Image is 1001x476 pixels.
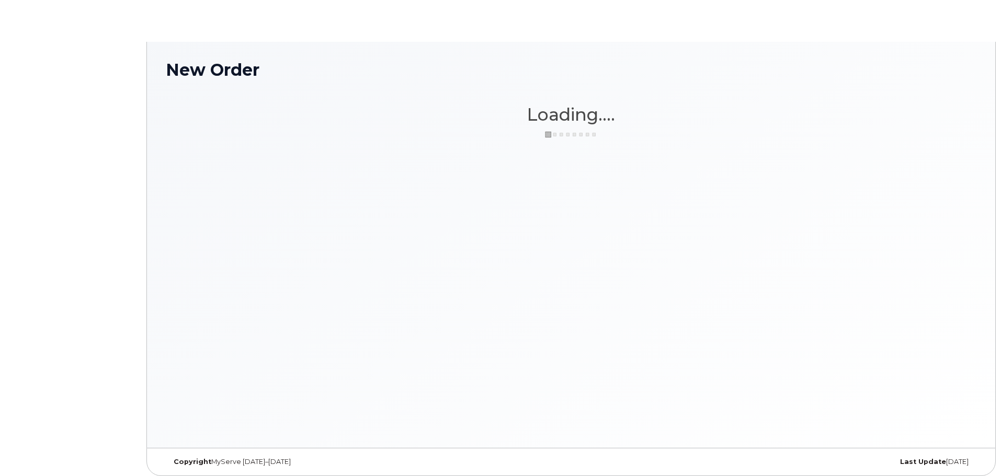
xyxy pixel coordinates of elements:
h1: New Order [166,61,976,79]
div: MyServe [DATE]–[DATE] [166,458,436,466]
strong: Copyright [174,458,211,466]
div: [DATE] [706,458,976,466]
strong: Last Update [900,458,946,466]
h1: Loading.... [166,105,976,124]
img: ajax-loader-3a6953c30dc77f0bf724df975f13086db4f4c1262e45940f03d1251963f1bf2e.gif [545,131,597,138]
